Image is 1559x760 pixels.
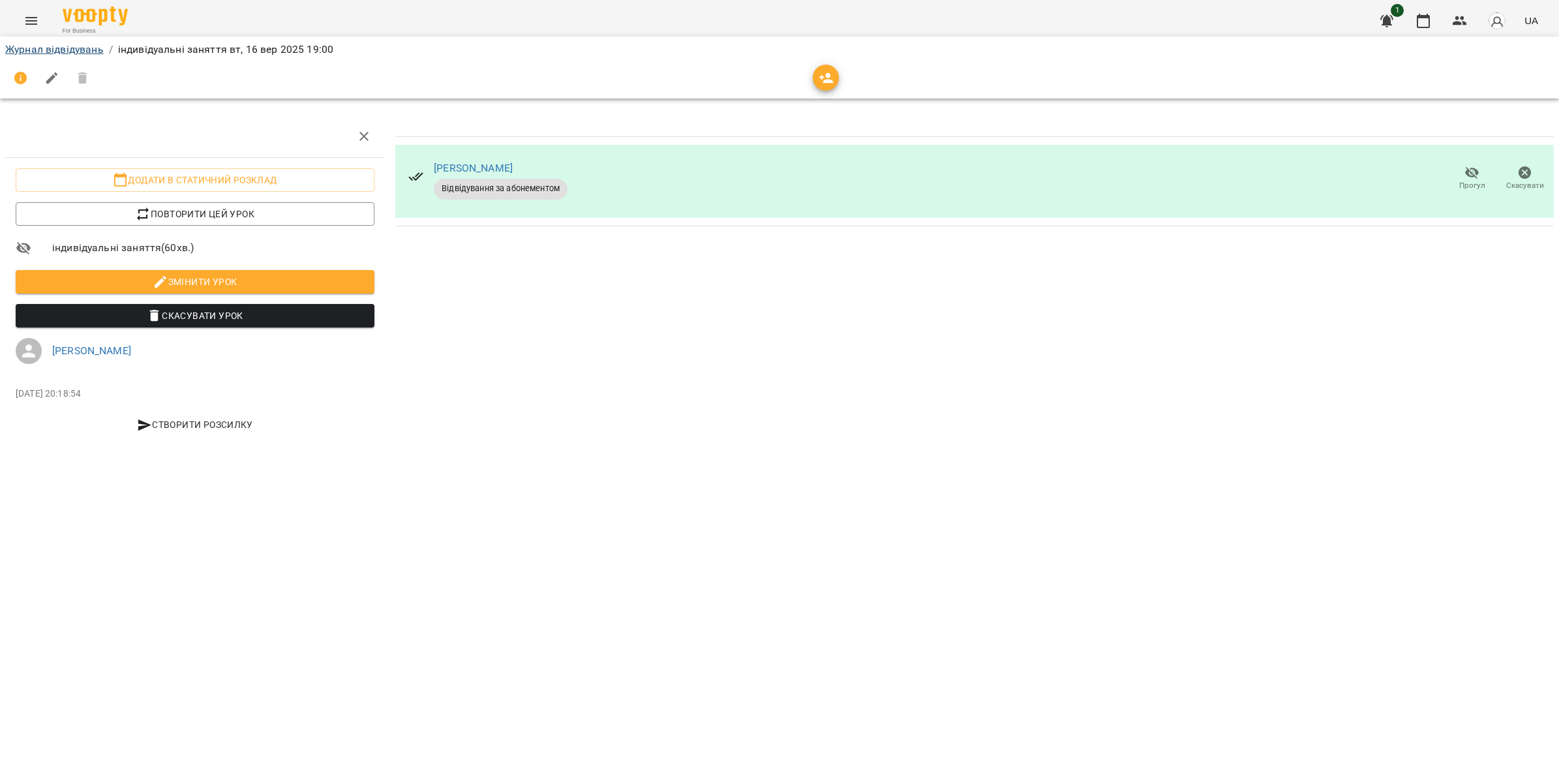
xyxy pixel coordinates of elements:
span: 1 [1391,4,1404,17]
button: Menu [16,5,47,37]
a: [PERSON_NAME] [52,344,131,357]
span: Додати в статичний розклад [26,172,364,188]
button: Додати в статичний розклад [16,168,374,192]
a: [PERSON_NAME] [434,162,513,174]
button: UA [1519,8,1543,33]
button: Скасувати [1498,160,1551,197]
p: індивідуальні заняття вт, 16 вер 2025 19:00 [118,42,333,57]
img: avatar_s.png [1488,12,1506,30]
button: Скасувати Урок [16,304,374,327]
span: For Business [63,27,128,35]
button: Повторити цей урок [16,202,374,226]
a: Журнал відвідувань [5,43,104,55]
li: / [109,42,113,57]
span: Створити розсилку [21,417,369,433]
nav: breadcrumb [5,42,1554,57]
span: Скасувати Урок [26,308,364,324]
span: Прогул [1459,180,1485,191]
span: Повторити цей урок [26,206,364,222]
p: [DATE] 20:18:54 [16,388,374,401]
span: UA [1524,14,1538,27]
span: індивідуальні заняття ( 60 хв. ) [52,240,374,256]
span: Змінити урок [26,274,364,290]
button: Змінити урок [16,270,374,294]
button: Створити розсилку [16,413,374,436]
img: Voopty Logo [63,7,128,25]
button: Прогул [1445,160,1498,197]
span: Відвідування за абонементом [434,183,568,194]
span: Скасувати [1506,180,1544,191]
